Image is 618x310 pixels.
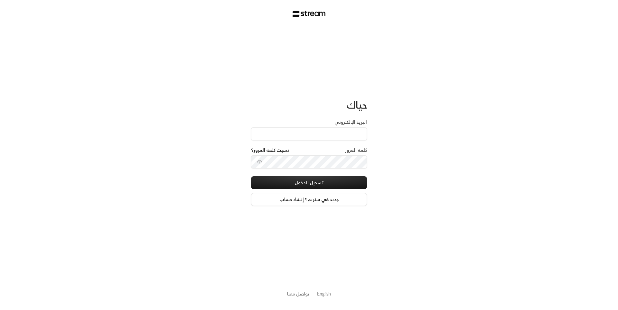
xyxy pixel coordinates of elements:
[317,288,331,300] a: English
[334,119,367,125] label: البريد الإلكتروني
[345,147,367,153] label: كلمة المرور
[254,157,265,167] button: toggle password visibility
[293,11,326,17] img: Stream Logo
[287,290,309,298] a: تواصل معنا
[251,193,367,206] a: جديد في ستريم؟ إنشاء حساب
[346,96,367,113] span: حياك
[251,176,367,189] button: تسجيل الدخول
[287,290,309,297] button: تواصل معنا
[251,147,289,153] a: نسيت كلمة المرور؟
